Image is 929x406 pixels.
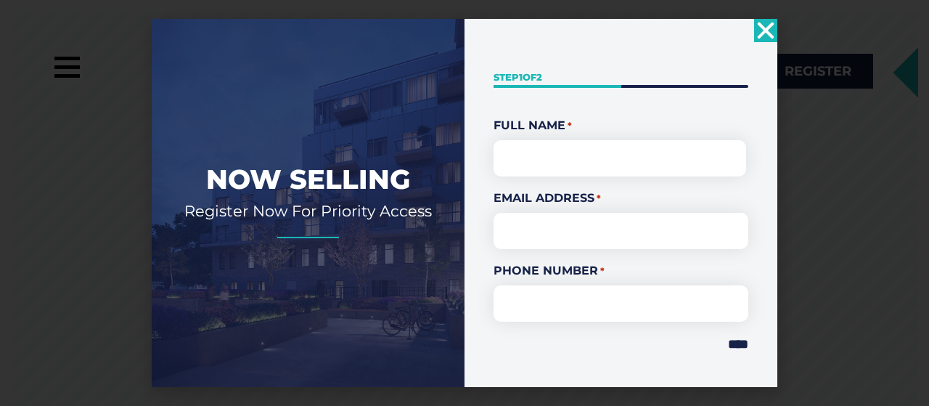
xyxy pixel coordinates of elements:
[494,190,748,207] label: Email Address
[173,201,443,221] h2: Register Now For Priority Access
[494,262,748,280] label: Phone Number
[536,71,542,83] span: 2
[519,71,523,83] span: 1
[494,117,748,134] legend: Full Name
[494,70,748,84] p: Step of
[754,19,777,42] a: Close
[173,162,443,197] h2: Now Selling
